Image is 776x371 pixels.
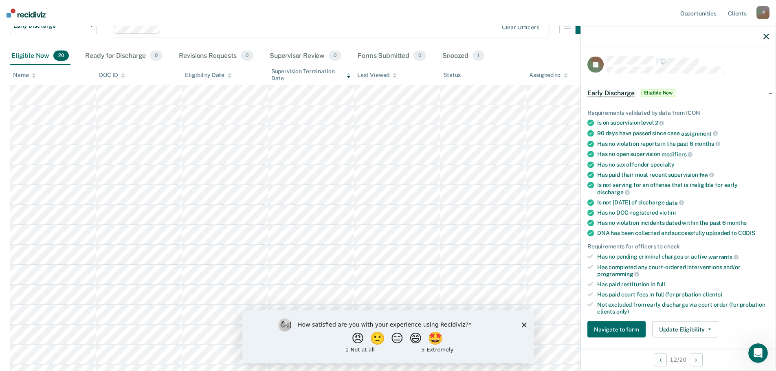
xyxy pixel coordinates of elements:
span: warrants [708,254,739,260]
span: 0 [413,50,426,61]
button: Navigate to form [587,321,646,338]
span: modifiers [662,151,693,158]
div: Has no pending criminal charges or active [597,253,769,261]
button: Update Eligibility [652,321,718,338]
div: Is not serving for an offense that is ineligible for early [597,182,769,195]
span: 0 [241,50,253,61]
div: Assigned to [529,72,567,79]
iframe: Survey by Kim from Recidiviz [242,310,534,363]
div: DNA has been collected and successfully uploaded to [597,230,769,237]
span: only) [616,308,629,314]
span: 0 [150,50,163,61]
div: J P [756,6,769,19]
span: fee [699,171,714,178]
span: months [727,220,747,226]
div: Early DischargeEligible Now [581,80,776,106]
span: date [666,199,684,206]
div: Has completed any court-ordered interventions and/or [597,263,769,277]
div: Eligibility Date [185,72,232,79]
div: Last Viewed [357,72,397,79]
div: DOC ID [99,72,125,79]
div: Requirements for officers to check [587,243,769,250]
span: clients) [703,291,722,298]
span: full [657,281,665,288]
div: Supervisor Review [268,47,343,65]
div: Has no violation incidents dated within the past 6 [597,220,769,226]
div: Requirements validated by data from ICON [587,109,769,116]
span: CODIS [738,230,755,236]
div: Status [443,72,461,79]
div: Snoozed [441,47,486,65]
button: Next Opportunity [690,353,703,366]
div: Forms Submitted [356,47,428,65]
span: Eligible Now [641,89,676,97]
iframe: Intercom live chat [748,343,768,363]
img: Recidiviz [7,9,46,18]
div: Has paid court fees in full (for probation [597,291,769,298]
div: Clear officers [502,24,539,31]
span: 2 [655,120,664,126]
span: specialty [651,161,675,167]
span: programming [597,271,639,277]
div: Has paid restitution in [597,281,769,288]
span: assignment [681,130,718,136]
div: Has no violation reports in the past 6 [597,140,769,147]
div: Not excluded from early discharge via court order (for probation clients [597,301,769,315]
div: Name [13,72,36,79]
div: 12 / 20 [581,349,776,370]
div: Has paid their most recent supervision [597,171,769,178]
span: 20 [53,50,69,61]
div: 90 days have passed since case [597,130,769,137]
a: Navigate to form link [587,321,649,338]
span: victim [659,209,676,216]
button: Previous Opportunity [654,353,667,366]
span: 0 [329,50,341,61]
div: Has no open supervision [597,151,769,158]
div: Is not [DATE] of discharge [597,199,769,206]
div: Is on supervision level [597,119,769,127]
div: Has no DOC-registered [597,209,769,216]
div: Revisions Requests [177,47,255,65]
span: 1 [473,50,484,61]
span: Early Discharge [587,89,635,97]
span: discharge [597,189,630,195]
div: Eligible Now [10,47,70,65]
div: Has no sex offender [597,161,769,168]
div: Supervision Termination Date [271,68,351,82]
span: months [695,140,720,147]
div: Ready for Discharge [84,47,164,65]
